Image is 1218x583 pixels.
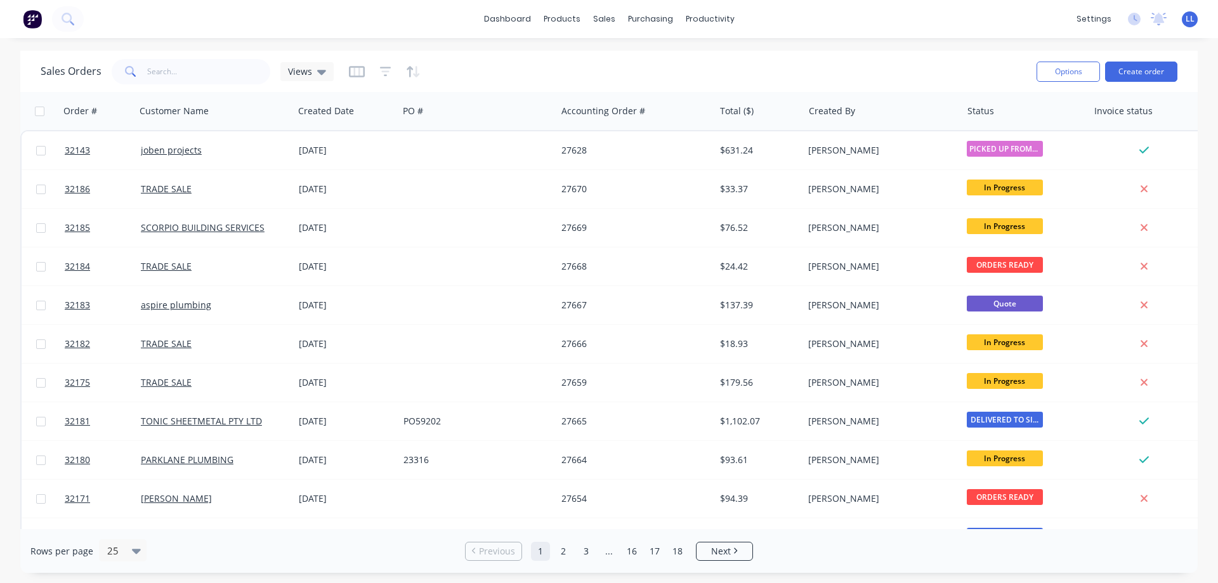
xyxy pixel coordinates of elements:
[141,260,192,272] a: TRADE SALE
[460,542,758,561] ul: Pagination
[587,10,622,29] div: sales
[41,65,101,77] h1: Sales Orders
[141,376,192,388] a: TRADE SALE
[65,415,90,428] span: 32181
[808,260,949,273] div: [PERSON_NAME]
[299,144,393,157] div: [DATE]
[531,542,550,561] a: Page 1 is your current page
[1037,62,1100,82] button: Options
[808,183,949,195] div: [PERSON_NAME]
[141,415,262,427] a: TONIC SHEETMETAL PTY LTD
[63,105,97,117] div: Order #
[720,183,794,195] div: $33.37
[1070,10,1118,29] div: settings
[299,492,393,505] div: [DATE]
[30,545,93,558] span: Rows per page
[65,286,141,324] a: 32183
[720,376,794,389] div: $179.56
[599,542,619,561] a: Jump forward
[720,337,794,350] div: $18.93
[967,373,1043,389] span: In Progress
[561,144,702,157] div: 27628
[561,415,702,428] div: 27665
[65,299,90,311] span: 32183
[809,105,855,117] div: Created By
[561,260,702,273] div: 27668
[141,454,233,466] a: PARKLANE PLUMBING
[299,376,393,389] div: [DATE]
[808,376,949,389] div: [PERSON_NAME]
[720,221,794,234] div: $76.52
[147,59,271,84] input: Search...
[65,441,141,479] a: 32180
[720,492,794,505] div: $94.39
[967,218,1043,234] span: In Progress
[711,545,731,558] span: Next
[288,65,312,78] span: Views
[141,299,211,311] a: aspire plumbing
[299,454,393,466] div: [DATE]
[65,144,90,157] span: 32143
[65,480,141,518] a: 32171
[1094,105,1153,117] div: Invoice status
[808,454,949,466] div: [PERSON_NAME]
[141,492,212,504] a: [PERSON_NAME]
[23,10,42,29] img: Factory
[537,10,587,29] div: products
[65,209,141,247] a: 32185
[561,376,702,389] div: 27659
[65,518,141,556] a: 32178
[466,545,521,558] a: Previous page
[65,492,90,505] span: 32171
[65,376,90,389] span: 32175
[65,325,141,363] a: 32182
[299,337,393,350] div: [DATE]
[561,337,702,350] div: 27666
[479,545,515,558] span: Previous
[808,415,949,428] div: [PERSON_NAME]
[141,183,192,195] a: TRADE SALE
[65,260,90,273] span: 32184
[299,260,393,273] div: [DATE]
[65,183,90,195] span: 32186
[967,489,1043,505] span: ORDERS READY
[967,296,1043,311] span: Quote
[967,257,1043,273] span: ORDERS READY
[720,299,794,311] div: $137.39
[967,105,994,117] div: Status
[1186,13,1195,25] span: LL
[403,415,544,428] div: PO59202
[65,364,141,402] a: 32175
[622,10,679,29] div: purchasing
[65,247,141,285] a: 32184
[299,415,393,428] div: [DATE]
[720,415,794,428] div: $1,102.07
[561,299,702,311] div: 27667
[478,10,537,29] a: dashboard
[967,334,1043,350] span: In Progress
[967,528,1043,544] span: DELIVERED TO SI...
[967,141,1043,157] span: PICKED UP FROM ...
[299,183,393,195] div: [DATE]
[65,221,90,234] span: 32185
[403,454,544,466] div: 23316
[1105,62,1177,82] button: Create order
[141,221,265,233] a: SCORPIO BUILDING SERVICES
[668,542,687,561] a: Page 18
[561,105,645,117] div: Accounting Order #
[808,492,949,505] div: [PERSON_NAME]
[720,105,754,117] div: Total ($)
[808,299,949,311] div: [PERSON_NAME]
[65,170,141,208] a: 32186
[720,144,794,157] div: $631.24
[967,180,1043,195] span: In Progress
[561,183,702,195] div: 27670
[720,454,794,466] div: $93.61
[403,105,423,117] div: PO #
[679,10,741,29] div: productivity
[299,221,393,234] div: [DATE]
[561,454,702,466] div: 27664
[141,144,202,156] a: joben projects
[622,542,641,561] a: Page 16
[697,545,752,558] a: Next page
